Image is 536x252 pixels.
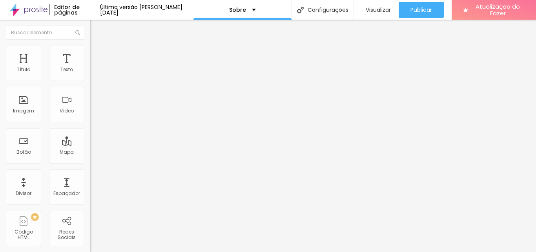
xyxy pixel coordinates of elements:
input: Buscar elemento [6,26,84,40]
font: Espaçador [53,190,80,197]
font: Botão [16,149,31,155]
font: Código HTML [15,228,33,241]
font: Sobre [229,6,246,14]
font: Divisor [16,190,31,197]
button: Publicar [399,2,444,18]
font: Texto [60,66,73,73]
font: Publicar [410,6,432,14]
iframe: Editor [90,20,536,252]
font: Vídeo [60,107,74,114]
font: Mapa [60,149,74,155]
font: Imagem [13,107,34,114]
font: Atualização do Fazer [476,2,520,17]
font: Última versão [PERSON_NAME] [DATE] [100,3,182,17]
button: Visualizar [354,2,399,18]
font: Título [17,66,30,73]
img: Ícone [297,7,304,13]
font: Visualizar [366,6,391,14]
font: Editor de páginas [54,3,80,17]
img: Ícone [75,30,80,35]
font: Redes Sociais [58,228,76,241]
font: Configurações [308,6,348,14]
